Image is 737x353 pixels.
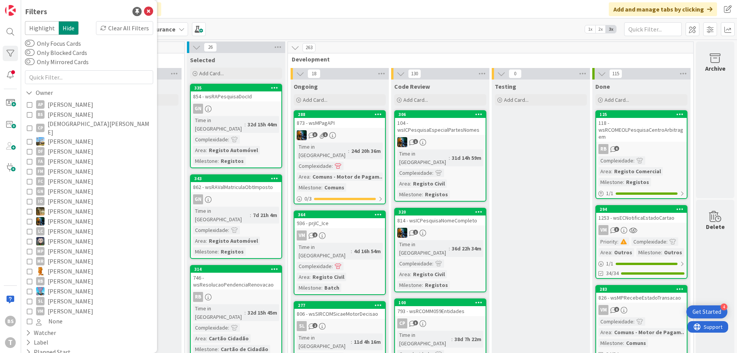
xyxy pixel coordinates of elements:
[27,216,151,226] button: JC [PERSON_NAME]
[449,244,450,253] span: :
[298,212,385,217] div: 364
[48,216,93,226] span: [PERSON_NAME]
[397,179,410,188] div: Area
[27,99,151,109] button: AP [PERSON_NAME]
[25,6,47,17] div: Filters
[27,266,151,276] button: RL [PERSON_NAME]
[422,281,423,289] span: :
[193,157,218,165] div: Milestone
[27,136,151,146] button: DG [PERSON_NAME]
[194,176,281,181] div: 343
[636,248,661,257] div: Milestone
[294,111,385,118] div: 288
[633,317,635,326] span: :
[611,248,612,257] span: :
[294,302,385,319] div: 277806 - wsSIRCOMSicaeMotorDecisao
[631,237,666,246] div: Complexidade
[27,186,151,196] button: GN [PERSON_NAME]
[36,137,45,146] img: DG
[609,2,717,16] div: Add and manage tabs by clicking
[48,156,93,166] span: [PERSON_NAME]
[596,259,687,268] div: 1/1
[191,273,281,290] div: 746 - wsResolucaoPendenciaRenovacao
[297,230,307,240] div: VM
[612,328,687,336] div: Comuns - Motor de Pagam...
[48,236,93,246] span: [PERSON_NAME]
[450,244,483,253] div: 36d 22h 34m
[36,187,45,196] div: GN
[397,228,407,238] img: JC
[36,167,45,176] div: FM
[193,226,228,234] div: Complexidade
[48,246,93,256] span: [PERSON_NAME]
[394,208,486,292] a: 320814 - wsICPesquisaNomeCompletoJCTime in [GEOGRAPHIC_DATA]:36d 22h 34mComplexidade:Area:Registo...
[598,248,611,257] div: Area
[633,156,635,165] span: :
[297,321,307,331] div: SL
[297,143,348,159] div: Time in [GEOGRAPHIC_DATA]
[193,304,245,321] div: Time in [GEOGRAPHIC_DATA]
[294,211,385,228] div: 364936 - prjIC_Ice
[395,299,486,316] div: 100793 - wsRCOMM059Entidades
[294,194,385,204] div: 0/3
[598,167,611,176] div: Area
[612,248,634,257] div: Outros
[246,120,279,129] div: 32d 15h 44m
[600,287,687,292] div: 283
[397,259,432,268] div: Complexidade
[312,323,317,328] span: 2
[228,226,229,234] span: :
[397,318,407,328] div: CP
[624,22,682,36] input: Quick Filter...
[411,179,447,188] div: Registo Civil
[623,178,624,186] span: :
[27,206,151,216] button: JC [PERSON_NAME]
[395,111,486,135] div: 306104 - wsICPesquisaEspecialPartesNomes
[348,147,349,155] span: :
[395,209,486,225] div: 320814 - wsICPesquisaNomeCompleto
[294,218,385,228] div: 936 - prjIC_Ice
[36,227,45,235] div: LC
[598,237,617,246] div: Priority
[662,248,684,257] div: Outros
[245,120,246,129] span: :
[352,247,383,255] div: 4d 16h 54m
[48,99,93,109] span: [PERSON_NAME]
[193,207,250,224] div: Time in [GEOGRAPHIC_DATA]
[191,175,281,182] div: 343
[193,104,203,114] div: GN
[624,339,648,347] div: Comuns
[297,130,307,140] img: JC
[686,305,727,318] div: Open Get Started checklist, remaining modules: 4
[397,190,422,199] div: Milestone
[36,110,45,119] div: BS
[614,227,619,232] span: 3
[5,5,16,16] img: Visit kanbanzone.com
[191,85,281,91] div: 335
[598,178,623,186] div: Milestone
[207,237,260,245] div: Registo Automóvel
[332,162,333,170] span: :
[395,306,486,316] div: 793 - wsRCOMM059Entidades
[48,186,93,196] span: [PERSON_NAME]
[27,226,151,236] button: LC [PERSON_NAME]
[312,232,317,237] span: 2
[309,273,311,281] span: :
[193,135,228,144] div: Complexidade
[27,246,151,256] button: MP [PERSON_NAME]
[397,281,422,289] div: Milestone
[193,247,218,256] div: Milestone
[206,237,207,245] span: :
[191,194,281,204] div: GN
[193,334,206,343] div: Area
[612,167,663,176] div: Registo Comercial
[624,178,651,186] div: Registos
[605,96,629,103] span: Add Card...
[297,273,309,281] div: Area
[228,135,229,144] span: :
[504,96,529,103] span: Add Card...
[36,287,45,295] img: SF
[36,197,45,206] div: IO
[596,305,687,315] div: VM
[321,283,322,292] span: :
